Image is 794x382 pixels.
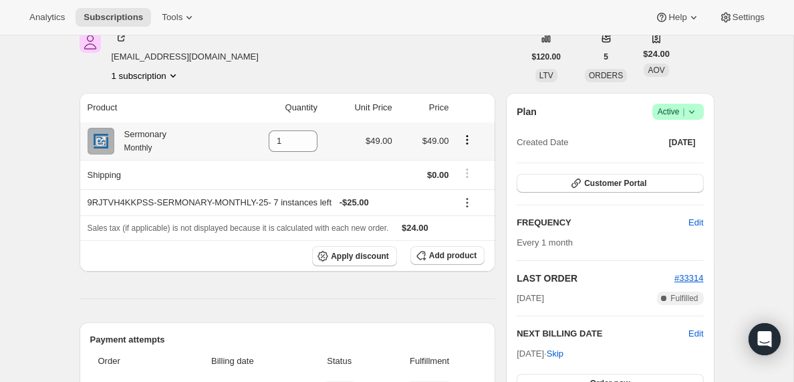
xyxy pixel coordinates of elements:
[168,355,296,368] span: Billing date
[688,327,703,341] button: Edit
[674,272,703,285] button: #33314
[80,160,229,189] th: Shipping
[595,47,616,66] button: 5
[532,52,561,62] span: $120.00
[517,105,537,118] h2: Plan
[661,133,704,152] button: [DATE]
[84,12,143,23] span: Subscriptions
[517,327,688,341] h2: NEXT BILLING DATE
[88,223,389,233] span: Sales tax (if applicable) is not displayed because it is calculated with each new order.
[658,105,698,118] span: Active
[321,93,396,122] th: Unit Price
[584,178,646,189] span: Customer Portal
[366,136,392,146] span: $49.00
[643,47,670,61] span: $24.00
[90,347,165,376] th: Order
[112,50,259,64] span: [EMAIL_ADDRESS][DOMAIN_NAME]
[162,12,182,23] span: Tools
[517,136,568,149] span: Created Date
[547,347,563,361] span: Skip
[517,174,703,193] button: Customer Portal
[456,132,478,147] button: Product actions
[422,136,449,146] span: $49.00
[517,272,674,285] h2: LAST ORDER
[524,47,569,66] button: $120.00
[154,8,204,27] button: Tools
[124,143,152,153] small: Monthly
[539,343,571,365] button: Skip
[312,246,397,266] button: Apply discount
[304,355,374,368] span: Status
[711,8,773,27] button: Settings
[680,212,711,233] button: Edit
[517,349,563,359] span: [DATE] ·
[112,69,180,82] button: Product actions
[396,93,453,122] th: Price
[229,93,321,122] th: Quantity
[90,333,485,347] h2: Payment attempts
[114,128,167,155] div: Sermonary
[749,323,781,355] div: Open Intercom Messenger
[429,250,477,261] span: Add product
[604,52,608,62] span: 5
[589,71,623,80] span: ORDERS
[682,106,684,117] span: |
[517,216,688,229] h2: FREQUENCY
[410,246,485,265] button: Add product
[647,8,708,27] button: Help
[340,196,369,209] span: - $25.00
[539,71,553,80] span: LTV
[402,223,428,233] span: $24.00
[674,273,703,283] a: #33314
[517,292,544,305] span: [DATE]
[648,66,664,75] span: AOV
[29,12,65,23] span: Analytics
[669,137,696,148] span: [DATE]
[733,12,765,23] span: Settings
[668,12,686,23] span: Help
[670,293,698,304] span: Fulfilled
[331,251,389,262] span: Apply discount
[456,166,478,181] button: Shipping actions
[88,128,114,155] img: product img
[688,216,703,229] span: Edit
[21,8,73,27] button: Analytics
[76,8,151,27] button: Subscriptions
[80,31,101,53] span: null null
[80,93,229,122] th: Product
[427,170,449,180] span: $0.00
[517,237,573,248] span: Every 1 month
[88,196,449,209] div: 9RJTVH4KKPSS-SERMONARY-MONTHLY-25 - 7 instances left
[382,355,477,368] span: Fulfillment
